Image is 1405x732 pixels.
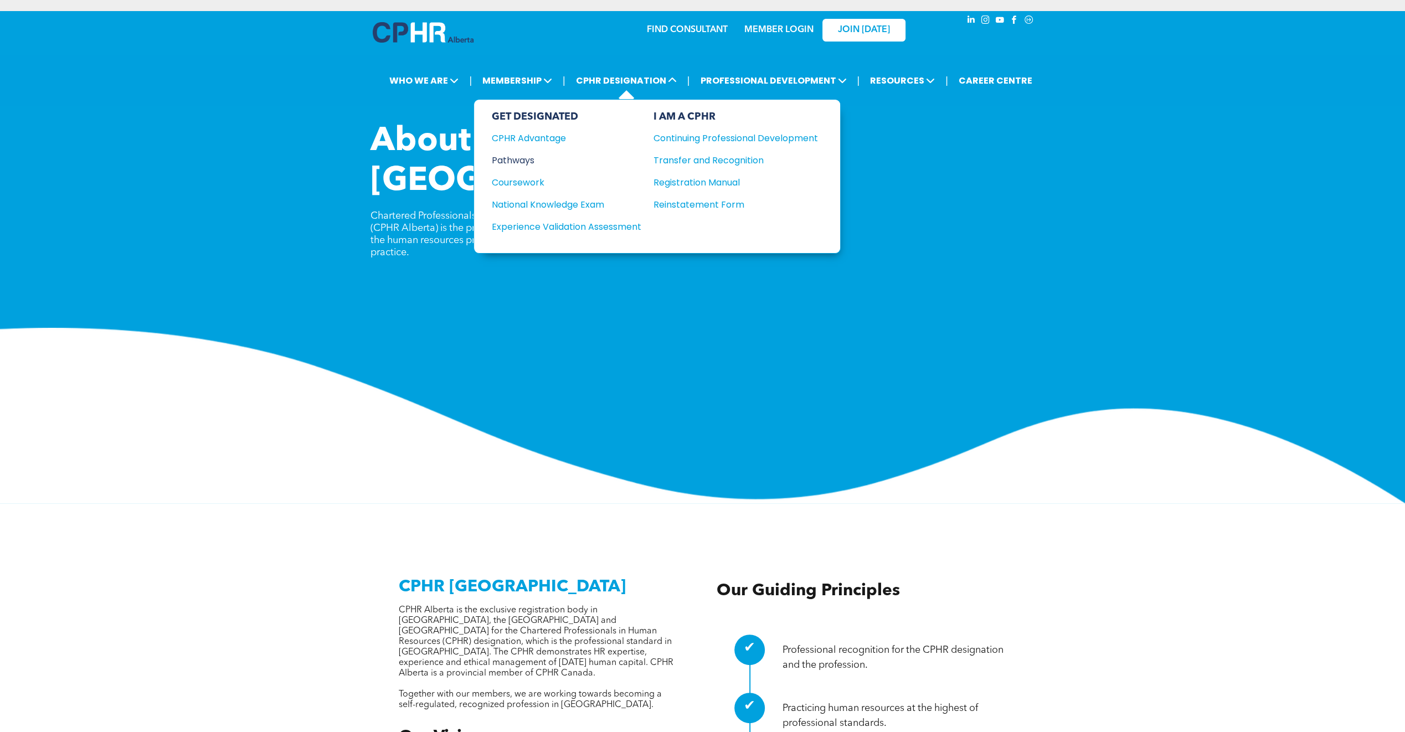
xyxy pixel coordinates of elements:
[370,211,697,257] span: Chartered Professionals in Human Resources of [GEOGRAPHIC_DATA] (CPHR Alberta) is the professiona...
[653,198,818,212] a: Reinstatement Form
[653,111,818,123] div: I AM A CPHR
[653,153,801,167] div: Transfer and Recognition
[386,70,462,91] span: WHO WE ARE
[479,70,555,91] span: MEMBERSHIP
[653,131,801,145] div: Continuing Professional Development
[653,176,818,189] a: Registration Manual
[857,69,860,92] li: |
[370,125,725,198] span: About CPHR [GEOGRAPHIC_DATA]
[744,25,814,34] a: MEMBER LOGIN
[492,220,626,234] div: Experience Validation Assessment
[945,69,948,92] li: |
[492,198,641,212] a: National Knowledge Exam
[980,14,992,29] a: instagram
[965,14,977,29] a: linkedin
[697,70,850,91] span: PROFESSIONAL DEVELOPMENT
[653,176,801,189] div: Registration Manual
[783,643,1007,673] p: Professional recognition for the CPHR designation and the profession.
[399,606,673,678] span: CPHR Alberta is the exclusive registration body in [GEOGRAPHIC_DATA], the [GEOGRAPHIC_DATA] and [...
[492,198,626,212] div: National Knowledge Exam
[653,198,801,212] div: Reinstatement Form
[492,176,626,189] div: Coursework
[492,153,641,167] a: Pathways
[822,19,905,42] a: JOIN [DATE]
[687,69,690,92] li: |
[734,635,765,665] div: ✔
[955,70,1036,91] a: CAREER CENTRE
[734,693,765,723] div: ✔
[653,131,818,145] a: Continuing Professional Development
[492,131,626,145] div: CPHR Advantage
[492,220,641,234] a: Experience Validation Assessment
[492,111,641,123] div: GET DESIGNATED
[783,701,1007,731] p: Practicing human resources at the highest of professional standards.
[717,582,900,599] span: Our Guiding Principles
[647,25,728,34] a: FIND CONSULTANT
[492,153,626,167] div: Pathways
[573,70,680,91] span: CPHR DESIGNATION
[1008,14,1021,29] a: facebook
[492,131,641,145] a: CPHR Advantage
[399,579,626,595] span: CPHR [GEOGRAPHIC_DATA]
[867,70,938,91] span: RESOURCES
[469,69,472,92] li: |
[994,14,1006,29] a: youtube
[653,153,818,167] a: Transfer and Recognition
[838,25,890,35] span: JOIN [DATE]
[399,690,662,709] span: Together with our members, we are working towards becoming a self-regulated, recognized professio...
[492,176,641,189] a: Coursework
[373,22,474,43] img: A blue and white logo for cp alberta
[563,69,565,92] li: |
[1023,14,1035,29] a: Social network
